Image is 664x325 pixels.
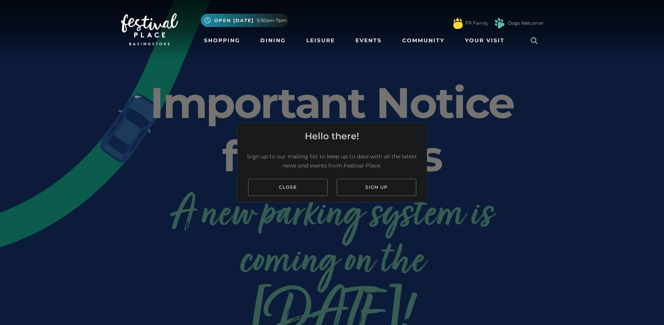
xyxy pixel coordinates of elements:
p: Sign up to our mailing list to keep up to date with all the latest news and events from Festival ... [244,152,421,170]
a: Leisure [303,33,338,48]
a: Community [399,33,447,48]
span: Open [DATE] [214,17,254,24]
span: Your Visit [465,37,505,45]
a: FP Family [465,20,488,27]
a: Dining [257,33,289,48]
a: Close [248,179,328,196]
a: Dogs Welcome! [508,20,543,27]
button: Open [DATE] 9.30am-7pm [201,14,288,27]
a: Events [352,33,385,48]
a: Your Visit [462,33,511,48]
span: 9.30am-7pm [257,17,287,24]
a: Sign up [337,179,416,196]
h4: Hello there! [305,129,359,143]
a: Shopping [201,33,243,48]
img: Festival Place Logo [121,13,178,45]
